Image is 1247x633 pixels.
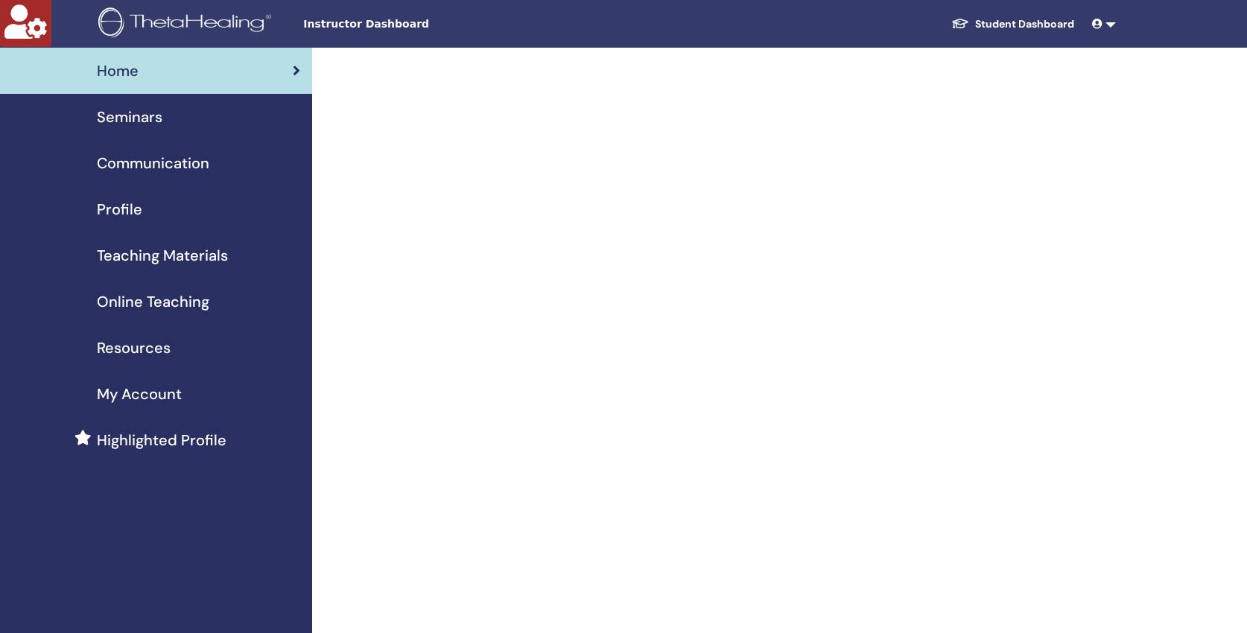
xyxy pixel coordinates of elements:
[939,10,1086,38] a: Student Dashboard
[97,106,162,128] span: Seminars
[97,337,171,359] span: Resources
[97,429,226,451] span: Highlighted Profile
[98,7,276,41] img: logo.png
[97,383,182,405] span: My Account
[97,60,139,82] span: Home
[97,198,142,220] span: Profile
[303,16,527,32] span: Instructor Dashboard
[951,17,969,30] img: graduation-cap-white.svg
[97,244,228,267] span: Teaching Materials
[97,290,209,313] span: Online Teaching
[97,152,209,174] span: Communication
